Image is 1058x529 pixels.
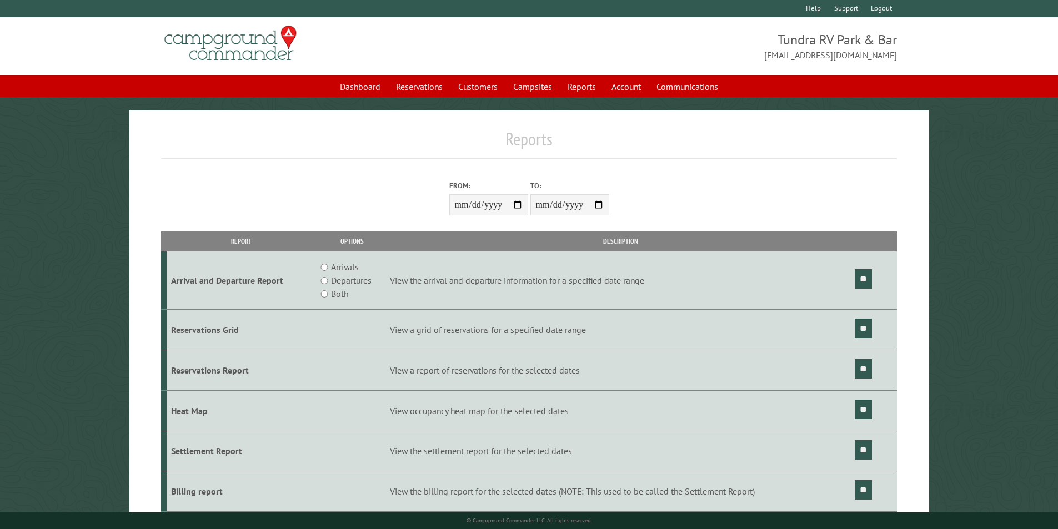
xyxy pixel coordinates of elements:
[388,390,853,431] td: View occupancy heat map for the selected dates
[315,231,388,251] th: Options
[388,471,853,512] td: View the billing report for the selected dates (NOTE: This used to be called the Settlement Report)
[167,251,316,310] td: Arrival and Departure Report
[161,22,300,65] img: Campground Commander
[388,431,853,471] td: View the settlement report for the selected dates
[467,517,592,524] small: © Campground Commander LLC. All rights reserved.
[167,350,316,390] td: Reservations Report
[331,260,359,274] label: Arrivals
[650,76,725,97] a: Communications
[389,76,449,97] a: Reservations
[449,180,528,191] label: From:
[167,471,316,512] td: Billing report
[331,287,348,300] label: Both
[605,76,648,97] a: Account
[530,180,609,191] label: To:
[167,310,316,350] td: Reservations Grid
[167,431,316,471] td: Settlement Report
[507,76,559,97] a: Campsites
[388,251,853,310] td: View the arrival and departure information for a specified date range
[561,76,603,97] a: Reports
[388,231,853,251] th: Description
[331,274,372,287] label: Departures
[452,76,504,97] a: Customers
[167,231,316,251] th: Report
[167,390,316,431] td: Heat Map
[161,128,897,159] h1: Reports
[529,31,897,62] span: Tundra RV Park & Bar [EMAIL_ADDRESS][DOMAIN_NAME]
[388,310,853,350] td: View a grid of reservations for a specified date range
[333,76,387,97] a: Dashboard
[388,350,853,390] td: View a report of reservations for the selected dates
